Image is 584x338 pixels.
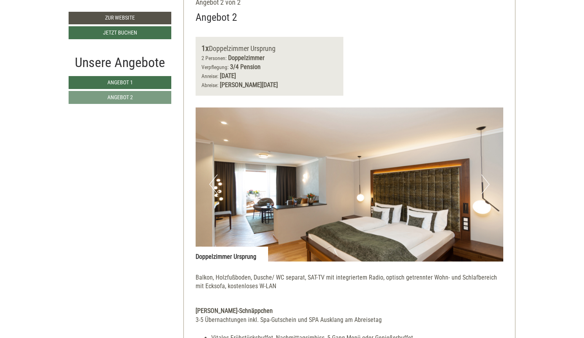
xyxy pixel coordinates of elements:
[228,54,265,62] b: Doppelzimmer
[196,247,268,262] div: Doppelzimmer Ursprung
[196,10,237,25] div: Angebot 2
[230,63,261,71] b: 3/4 Pension
[196,273,504,291] p: Balkon, Holzfußboden, Dusche/ WC separat, SAT-TV mit integriertem Radio, optisch getrennter Wohn-...
[69,26,171,39] a: Jetzt buchen
[196,107,504,262] img: image
[107,79,133,85] span: Angebot 1
[201,64,229,70] small: Verpflegung:
[220,72,236,80] b: [DATE]
[201,44,209,53] b: 1x
[481,174,490,194] button: Next
[69,53,171,72] div: Unsere Angebote
[69,12,171,24] a: Zur Website
[201,73,218,79] small: Anreise:
[220,81,278,89] b: [PERSON_NAME][DATE]
[209,174,218,194] button: Previous
[107,94,133,100] span: Angebot 2
[201,82,218,88] small: Abreise:
[196,307,504,316] div: [PERSON_NAME]-Schnäppchen
[196,316,504,325] div: 3-5 Übernachtungen inkl. Spa-Gutschein und SPA Ausklang am Abreisetag
[201,43,338,54] div: Doppelzimmer Ursprung
[201,55,227,61] small: 2 Personen:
